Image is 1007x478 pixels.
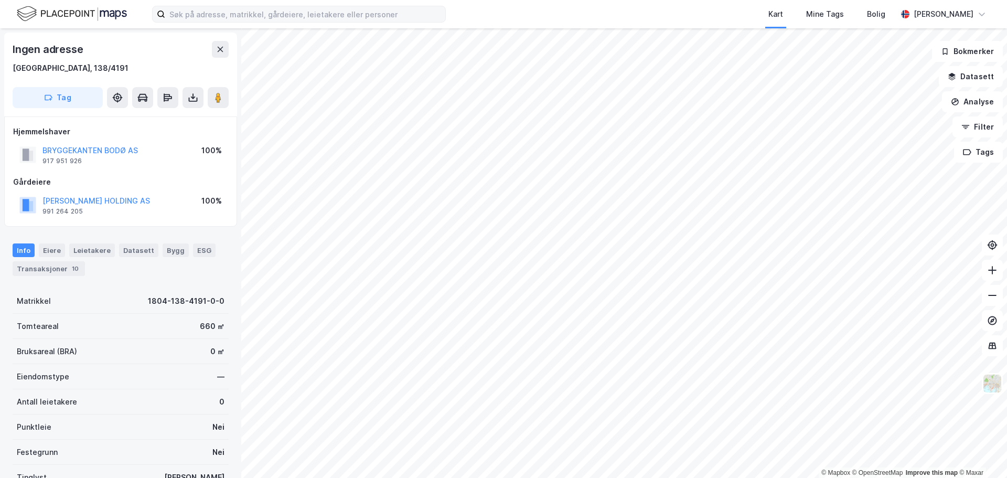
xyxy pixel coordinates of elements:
[806,8,844,20] div: Mine Tags
[821,469,850,476] a: Mapbox
[867,8,885,20] div: Bolig
[13,41,85,58] div: Ingen adresse
[17,421,51,433] div: Punktleie
[200,320,224,333] div: 660 ㎡
[219,396,224,408] div: 0
[201,195,222,207] div: 100%
[70,263,81,274] div: 10
[955,428,1007,478] iframe: Chat Widget
[13,176,228,188] div: Gårdeiere
[17,5,127,23] img: logo.f888ab2527a4732fd821a326f86c7f29.svg
[768,8,783,20] div: Kart
[13,261,85,276] div: Transaksjoner
[13,243,35,257] div: Info
[17,370,69,383] div: Eiendomstype
[119,243,158,257] div: Datasett
[942,91,1003,112] button: Analyse
[212,421,224,433] div: Nei
[193,243,216,257] div: ESG
[39,243,65,257] div: Eiere
[952,116,1003,137] button: Filter
[955,428,1007,478] div: Kontrollprogram for chat
[210,345,224,358] div: 0 ㎡
[212,446,224,459] div: Nei
[42,207,83,216] div: 991 264 205
[69,243,115,257] div: Leietakere
[939,66,1003,87] button: Datasett
[13,87,103,108] button: Tag
[42,157,82,165] div: 917 951 926
[165,6,445,22] input: Søk på adresse, matrikkel, gårdeiere, leietakere eller personer
[954,142,1003,163] button: Tags
[17,345,77,358] div: Bruksareal (BRA)
[17,396,77,408] div: Antall leietakere
[217,370,224,383] div: —
[17,320,59,333] div: Tomteareal
[982,374,1002,394] img: Z
[17,295,51,307] div: Matrikkel
[17,446,58,459] div: Festegrunn
[148,295,224,307] div: 1804-138-4191-0-0
[201,144,222,157] div: 100%
[13,62,128,75] div: [GEOGRAPHIC_DATA], 138/4191
[13,125,228,138] div: Hjemmelshaver
[932,41,1003,62] button: Bokmerker
[852,469,903,476] a: OpenStreetMap
[163,243,189,257] div: Bygg
[914,8,973,20] div: [PERSON_NAME]
[906,469,958,476] a: Improve this map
